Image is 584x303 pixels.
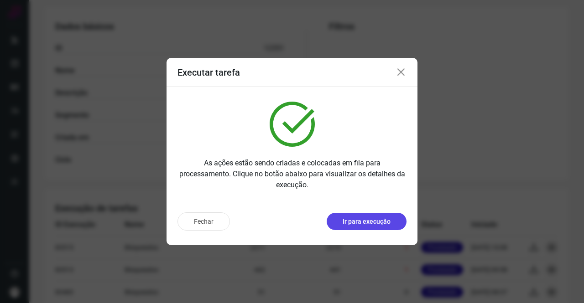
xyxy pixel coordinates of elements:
[327,213,407,230] button: Ir para execução
[270,102,315,147] img: verified.svg
[177,212,230,231] button: Fechar
[177,158,407,190] p: As ações estão sendo criadas e colocadas em fila para processamento. Clique no botão abaixo para ...
[343,217,391,226] p: Ir para execução
[177,67,240,78] h3: Executar tarefa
